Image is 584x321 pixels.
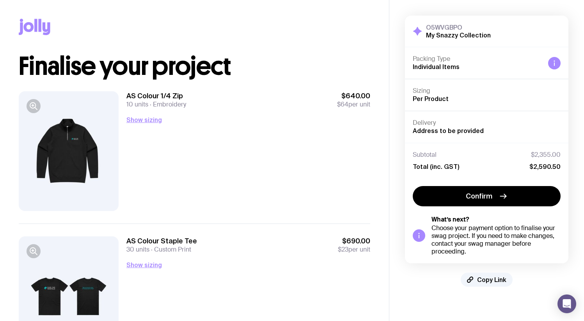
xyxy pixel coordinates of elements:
[126,260,162,270] button: Show sizing
[149,245,191,254] span: Custom Print
[126,236,197,246] h3: AS Colour Staple Tee
[126,245,149,254] span: 30 units
[337,101,370,108] span: per unit
[126,91,186,101] h3: AS Colour 1/4 Zip
[338,245,348,254] span: $23
[413,63,460,70] span: Individual Items
[19,54,370,79] h1: Finalise your project
[413,119,561,127] h4: Delivery
[431,216,561,223] h5: What’s next?
[413,87,561,95] h4: Sizing
[413,186,561,206] button: Confirm
[531,151,561,159] span: $2,355.00
[338,236,370,246] span: $690.00
[431,224,561,255] div: Choose your payment option to finalise your swag project. If you need to make changes, contact yo...
[529,163,561,170] span: $2,590.50
[557,294,576,313] div: Open Intercom Messenger
[413,127,484,134] span: Address to be provided
[426,23,491,31] h3: O5WVGBPO
[466,192,492,201] span: Confirm
[337,91,370,101] span: $640.00
[126,115,162,124] button: Show sizing
[337,100,348,108] span: $64
[413,151,437,159] span: Subtotal
[413,55,542,63] h4: Packing Type
[148,100,186,108] span: Embroidery
[461,273,513,287] button: Copy Link
[477,276,506,284] span: Copy Link
[338,246,370,254] span: per unit
[413,95,449,102] span: Per Product
[413,163,459,170] span: Total (inc. GST)
[426,31,491,39] h2: My Snazzy Collection
[126,100,148,108] span: 10 units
